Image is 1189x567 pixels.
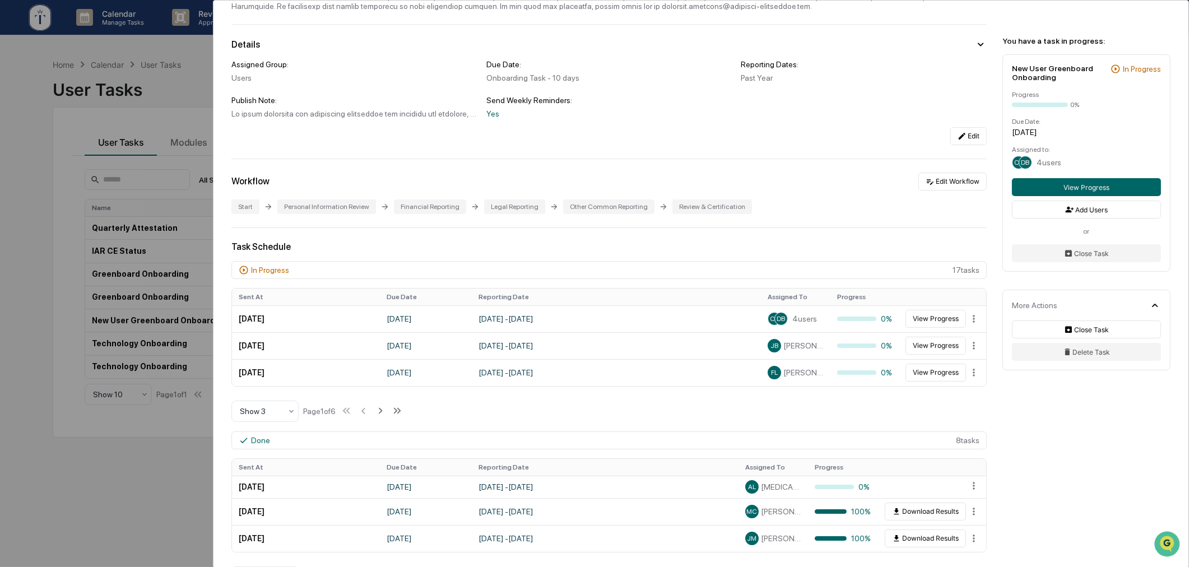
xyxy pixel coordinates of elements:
span: Preclearance [22,199,72,210]
div: 0% [837,341,893,350]
div: In Progress [251,266,289,275]
td: [DATE] [380,305,472,332]
div: Send Weekly Reminders: [486,96,732,105]
span: JM [747,535,757,542]
span: Data Lookup [22,220,71,231]
td: [DATE] [380,332,472,359]
div: 8 task s [231,431,987,449]
img: Cameron Burns [11,142,29,160]
div: Done [251,436,270,445]
div: New User Greenboard Onboarding [1012,64,1106,82]
button: Download Results [885,529,966,547]
td: [DATE] [380,498,472,525]
span: [DATE] [99,152,122,161]
div: Start new chat [38,86,184,97]
span: Pylon [112,248,136,256]
td: [DATE] [380,525,472,552]
button: View Progress [905,310,966,328]
span: 4 users [1037,158,1061,167]
img: 1746055101610-c473b297-6a78-478c-a979-82029cc54cd1 [11,86,31,106]
div: Start [231,199,259,214]
th: Reporting Date [472,289,761,305]
td: [DATE] - [DATE] [472,359,761,386]
div: Lo ipsum dolorsita con adipiscing elitseddoe tem incididu utl etdolore, magnaa enima min veni qui... [231,109,477,118]
td: [DATE] [232,305,380,332]
button: Download Results [885,503,966,520]
span: [PERSON_NAME] [761,507,801,516]
span: • [93,152,97,161]
span: [PERSON_NAME] [761,534,801,543]
div: Details [231,39,260,50]
th: Assigned To [739,459,808,476]
div: Legal Reporting [484,199,545,214]
th: Assigned To [761,289,830,305]
th: Progress [830,289,900,305]
div: More Actions [1012,301,1057,310]
div: Workflow [231,176,270,187]
button: Start new chat [191,89,204,103]
td: [DATE] - [DATE] [472,525,739,552]
span: CE [770,315,779,323]
td: [DATE] [380,359,472,386]
button: Add Users [1012,201,1161,219]
span: FL [771,369,778,377]
div: Reporting Dates: [741,60,987,69]
div: Publish Note: [231,96,477,105]
button: View Progress [1012,178,1161,196]
div: Due Date: [1012,118,1161,126]
span: [PERSON_NAME] [PERSON_NAME] [783,341,824,350]
span: DB [1021,159,1030,166]
div: Progress [1012,91,1161,99]
a: Powered byPylon [79,247,136,256]
div: Assigned Group: [231,60,477,69]
th: Sent At [232,289,380,305]
span: [PERSON_NAME] [783,368,824,377]
button: Close Task [1012,320,1161,338]
div: Review & Certification [672,199,752,214]
td: [DATE] [232,525,380,552]
button: Close Task [1012,244,1161,262]
div: 100% [815,534,871,543]
iframe: Open customer support [1153,530,1183,560]
td: [DATE] [232,332,380,359]
div: Financial Reporting [394,199,466,214]
span: Attestations [92,199,139,210]
th: Due Date [380,289,472,305]
div: [DATE] [1012,128,1161,137]
div: Personal Information Review [277,199,376,214]
img: 1746055101610-c473b297-6a78-478c-a979-82029cc54cd1 [22,153,31,162]
div: or [1012,227,1161,235]
div: 0% [815,482,871,491]
span: AL [748,483,756,491]
div: Assigned to: [1012,146,1161,154]
div: We're available if you need us! [38,97,142,106]
p: How can we help? [11,24,204,41]
td: [DATE] - [DATE] [472,498,739,525]
td: [DATE] [232,359,380,386]
div: Yes [486,109,732,118]
div: 🖐️ [11,200,20,209]
th: Reporting Date [472,459,739,476]
button: See all [174,122,204,136]
span: [MEDICAL_DATA][PERSON_NAME] [761,482,801,491]
th: Due Date [380,459,472,476]
button: Edit Workflow [918,173,987,190]
div: 🗄️ [81,200,90,209]
span: JB [770,342,778,350]
span: MC [747,508,758,515]
span: CE [1014,159,1023,166]
div: Past Year [741,73,987,82]
td: [DATE] [380,476,472,498]
div: Onboarding Task - 10 days [486,73,732,82]
div: 0% [837,314,893,323]
span: 4 users [792,314,817,323]
th: Progress [808,459,877,476]
div: 0% [1070,101,1079,109]
a: 🔎Data Lookup [7,216,75,236]
div: 0% [837,368,893,377]
a: 🖐️Preclearance [7,194,77,215]
td: [DATE] - [DATE] [472,476,739,498]
div: In Progress [1123,64,1161,73]
div: Page 1 of 6 [303,407,336,416]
